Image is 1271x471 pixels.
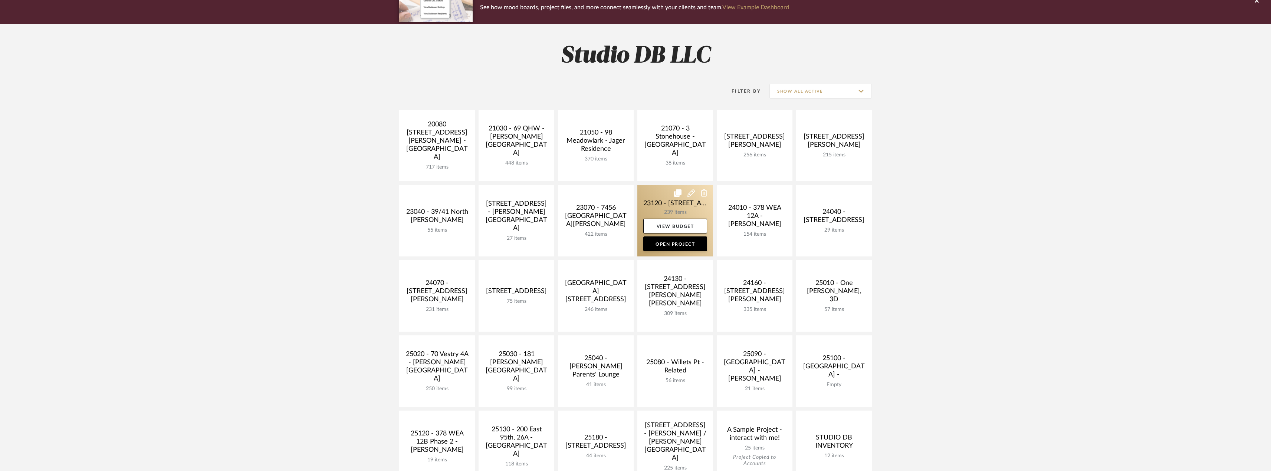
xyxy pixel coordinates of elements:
[723,133,786,152] div: [STREET_ADDRESS][PERSON_NAME]
[485,200,548,235] div: [STREET_ADDRESS] - [PERSON_NAME][GEOGRAPHIC_DATA]
[564,306,628,313] div: 246 items
[564,354,628,382] div: 25040 - [PERSON_NAME] Parents' Lounge
[723,386,786,392] div: 21 items
[485,298,548,305] div: 75 items
[480,2,789,13] p: See how mood boards, project files, and more connect seamlessly with your clients and team.
[643,219,707,233] a: View Budget
[722,87,761,95] div: Filter By
[368,42,903,70] h2: Studio DB LLC
[723,454,786,467] div: Project Copied to Accounts
[405,164,469,170] div: 717 items
[802,382,866,388] div: Empty
[564,382,628,388] div: 41 items
[802,306,866,313] div: 57 items
[485,461,548,467] div: 118 items
[643,236,707,251] a: Open Project
[802,279,866,306] div: 25010 - One [PERSON_NAME], 3D
[802,133,866,152] div: [STREET_ADDRESS][PERSON_NAME]
[802,227,866,233] div: 29 items
[405,386,469,392] div: 250 items
[723,426,786,445] div: A Sample Project - interact with me!
[405,306,469,313] div: 231 items
[405,208,469,227] div: 23040 - 39/41 North [PERSON_NAME]
[564,231,628,238] div: 422 items
[485,287,548,298] div: [STREET_ADDRESS]
[643,275,707,311] div: 24130 - [STREET_ADDRESS][PERSON_NAME][PERSON_NAME]
[802,434,866,453] div: STUDIO DB INVENTORY
[485,160,548,166] div: 448 items
[643,125,707,160] div: 21070 - 3 Stonehouse - [GEOGRAPHIC_DATA]
[564,129,628,156] div: 21050 - 98 Meadowlark - Jager Residence
[723,445,786,451] div: 25 items
[643,378,707,384] div: 56 items
[564,279,628,306] div: [GEOGRAPHIC_DATA][STREET_ADDRESS]
[723,350,786,386] div: 25090 - [GEOGRAPHIC_DATA] - [PERSON_NAME]
[405,227,469,233] div: 55 items
[723,279,786,306] div: 24160 - [STREET_ADDRESS][PERSON_NAME]
[723,204,786,231] div: 24010 - 378 WEA 12A - [PERSON_NAME]
[405,429,469,457] div: 25120 - 378 WEA 12B Phase 2 - [PERSON_NAME]
[485,350,548,386] div: 25030 - 181 [PERSON_NAME][GEOGRAPHIC_DATA]
[564,156,628,162] div: 370 items
[485,235,548,242] div: 27 items
[722,4,789,10] a: View Example Dashboard
[643,160,707,166] div: 38 items
[723,152,786,158] div: 256 items
[643,311,707,317] div: 309 items
[485,386,548,392] div: 99 items
[723,306,786,313] div: 335 items
[485,125,548,160] div: 21030 - 69 QHW - [PERSON_NAME][GEOGRAPHIC_DATA]
[802,453,866,459] div: 12 items
[723,231,786,238] div: 154 items
[564,204,628,231] div: 23070 - 7456 [GEOGRAPHIC_DATA][PERSON_NAME]
[405,279,469,306] div: 24070 - [STREET_ADDRESS][PERSON_NAME]
[564,434,628,453] div: 25180 - [STREET_ADDRESS]
[564,453,628,459] div: 44 items
[643,421,707,465] div: [STREET_ADDRESS] - [PERSON_NAME] / [PERSON_NAME][GEOGRAPHIC_DATA]
[802,354,866,382] div: 25100 - [GEOGRAPHIC_DATA] -
[405,350,469,386] div: 25020 - 70 Vestry 4A - [PERSON_NAME][GEOGRAPHIC_DATA]
[485,425,548,461] div: 25130 - 200 East 95th, 26A - [GEOGRAPHIC_DATA]
[802,208,866,227] div: 24040 - [STREET_ADDRESS]
[405,120,469,164] div: 20080 [STREET_ADDRESS][PERSON_NAME] - [GEOGRAPHIC_DATA]
[405,457,469,463] div: 19 items
[802,152,866,158] div: 215 items
[643,358,707,378] div: 25080 - Willets Pt - Related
